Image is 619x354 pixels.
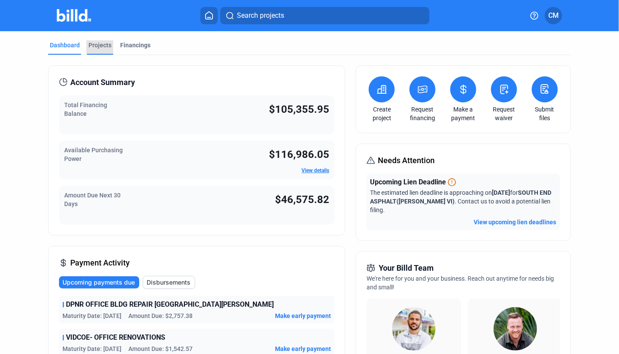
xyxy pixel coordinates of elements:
span: Search projects [237,10,284,21]
button: Make early payment [275,344,331,353]
a: Submit files [530,105,560,122]
span: Upcoming payments due [62,278,135,287]
a: Create project [367,105,397,122]
a: Request financing [407,105,438,122]
div: Dashboard [50,41,80,49]
button: Make early payment [275,311,331,320]
span: Amount Due: $2,757.38 [128,311,193,320]
span: Your Billd Team [379,262,434,274]
div: Financings [120,41,151,49]
img: Relationship Manager [392,307,436,351]
button: CM [545,7,562,24]
span: Account Summary [70,76,135,88]
span: $116,986.05 [269,148,329,161]
span: Total Financing Balance [64,102,107,117]
span: The estimated lien deadline is approaching on for . Contact us to avoid a potential lien filing. [370,189,551,213]
a: View details [301,167,329,174]
span: [DATE] [492,189,510,196]
span: Upcoming Lien Deadline [370,177,446,187]
a: Request waiver [489,105,519,122]
div: Projects [88,41,111,49]
button: View upcoming lien deadlines [474,218,557,226]
button: Upcoming payments due [59,276,139,288]
a: Make a payment [448,105,478,122]
span: Maturity Date: [DATE] [62,311,121,320]
button: Search projects [220,7,429,24]
span: Maturity Date: [DATE] [62,344,121,353]
button: Disbursements [143,276,195,289]
span: VIDCOE- OFFICE RENOVATIONS [66,332,165,343]
span: $105,355.95 [269,103,329,115]
span: Disbursements [147,278,190,287]
span: Amount Due: $1,542.57 [128,344,193,353]
span: $46,575.82 [275,193,329,206]
img: Territory Manager [494,307,537,351]
span: We're here for you and your business. Reach out anytime for needs big and small! [367,275,554,291]
span: Needs Attention [378,154,435,167]
span: CM [548,10,559,21]
span: Amount Due Next 30 Days [64,192,121,207]
span: Available Purchasing Power [64,147,123,162]
img: Billd Company Logo [57,9,91,22]
span: Payment Activity [70,257,130,269]
span: DPNR OFFICE BLDG REPAIR [GEOGRAPHIC_DATA][PERSON_NAME] [66,299,274,310]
